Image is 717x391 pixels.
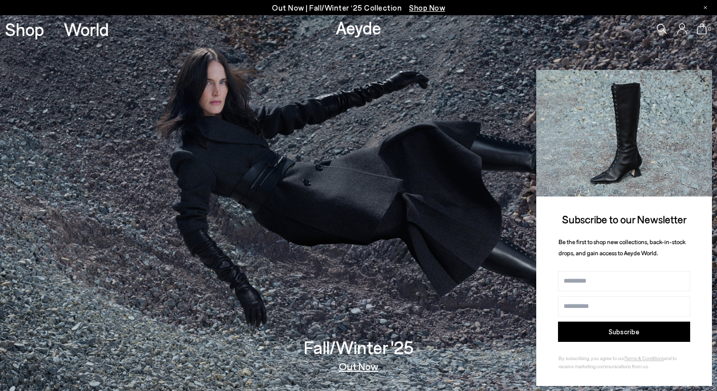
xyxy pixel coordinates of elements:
p: Out Now | Fall/Winter ‘25 Collection [272,2,445,14]
span: 0 [707,26,712,32]
h3: Fall/Winter '25 [304,338,414,356]
button: Subscribe [558,322,690,342]
span: Subscribe to our Newsletter [562,213,687,225]
a: Shop [5,20,44,38]
span: Navigate to /collections/new-in [409,3,445,12]
a: Out Now [339,361,378,371]
span: Be the first to shop new collections, back-in-stock drops, and gain access to Aeyde World. [559,238,686,257]
a: 0 [697,23,707,34]
a: Terms & Conditions [624,355,664,361]
span: By subscribing, you agree to our [559,355,624,361]
img: 2a6287a1333c9a56320fd6e7b3c4a9a9.jpg [536,70,712,197]
a: Aeyde [336,17,381,38]
a: World [64,20,109,38]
